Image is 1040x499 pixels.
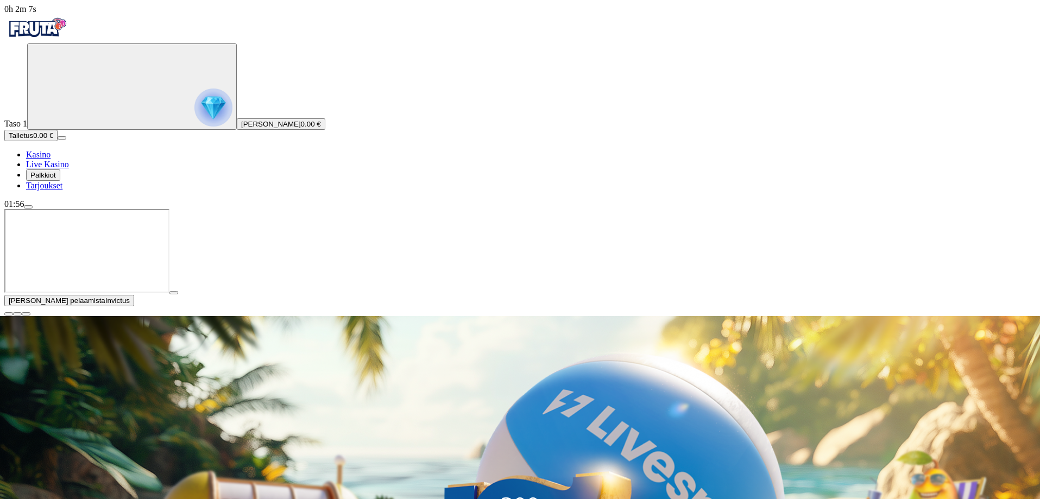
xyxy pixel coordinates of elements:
[26,160,69,169] span: Live Kasino
[4,209,169,293] iframe: Invictus
[301,120,321,128] span: 0.00 €
[237,118,325,130] button: [PERSON_NAME]0.00 €
[30,171,56,179] span: Palkkiot
[4,312,13,315] button: close icon
[13,312,22,315] button: chevron-down icon
[4,119,27,128] span: Taso 1
[9,131,33,140] span: Talletus
[105,296,130,305] span: Invictus
[26,160,69,169] a: poker-chip iconLive Kasino
[26,150,51,159] a: diamond iconKasino
[33,131,53,140] span: 0.00 €
[4,14,70,41] img: Fruta
[241,120,301,128] span: [PERSON_NAME]
[24,205,33,209] button: menu
[27,43,237,130] button: reward progress
[9,296,105,305] span: [PERSON_NAME] pelaamista
[58,136,66,140] button: menu
[169,291,178,294] button: play icon
[4,4,36,14] span: user session time
[194,89,232,127] img: reward progress
[4,14,1036,191] nav: Primary
[26,169,60,181] button: reward iconPalkkiot
[26,181,62,190] span: Tarjoukset
[26,150,51,159] span: Kasino
[4,130,58,141] button: Talletusplus icon0.00 €
[26,181,62,190] a: gift-inverted iconTarjoukset
[4,199,24,209] span: 01:56
[22,312,30,315] button: fullscreen icon
[4,295,134,306] button: [PERSON_NAME] pelaamistaInvictus
[4,34,70,43] a: Fruta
